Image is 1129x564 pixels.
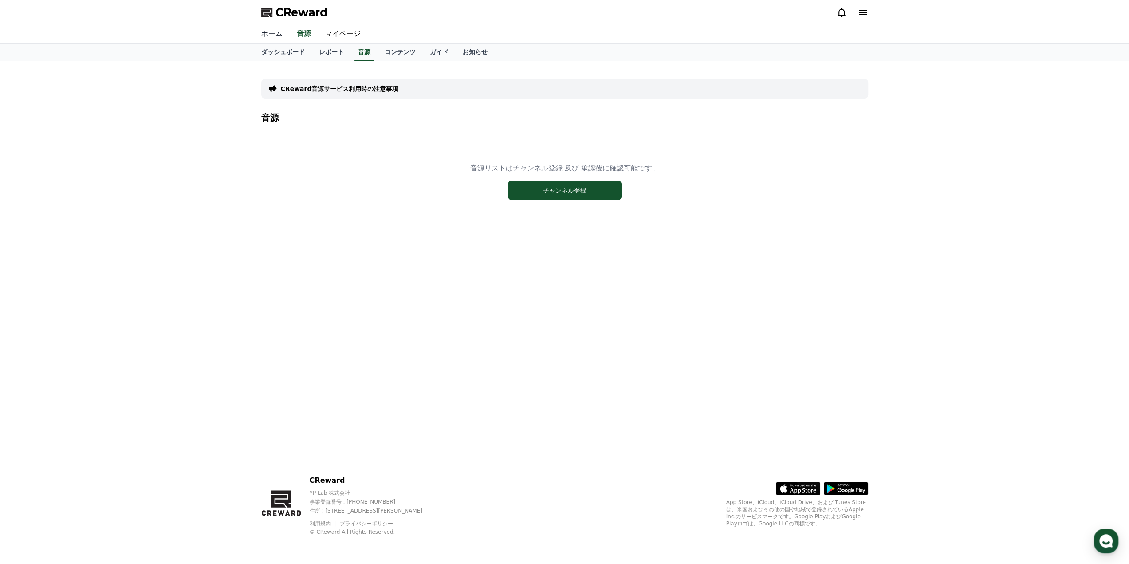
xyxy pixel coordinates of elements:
a: コンテンツ [378,44,423,61]
h4: 音源 [261,113,868,122]
span: CReward [275,5,328,20]
p: CReward [309,475,437,486]
a: お知らせ [456,44,495,61]
p: 音源リストはチャンネル登録 及び 承認後に確認可能です。 [470,163,659,174]
a: Home [3,281,59,304]
span: Settings [131,295,153,302]
span: Home [23,295,38,302]
a: ダッシュボード [254,44,312,61]
a: 音源 [354,44,374,61]
span: Messages [74,295,100,302]
p: 住所 : [STREET_ADDRESS][PERSON_NAME] [309,507,437,514]
p: 事業登録番号 : [PHONE_NUMBER] [309,498,437,505]
a: 音源 [295,25,313,43]
a: レポート [312,44,351,61]
a: Settings [114,281,170,304]
p: YP Lab 株式会社 [309,489,437,497]
p: App Store、iCloud、iCloud Drive、およびiTunes Storeは、米国およびその他の国や地域で登録されているApple Inc.のサービスマークです。Google P... [726,499,868,527]
a: ガイド [423,44,456,61]
a: CReward [261,5,328,20]
p: © CReward All Rights Reserved. [309,529,437,536]
a: Messages [59,281,114,304]
button: チャンネル登録 [508,181,622,200]
a: マイページ [318,25,368,43]
a: ホーム [254,25,290,43]
a: CReward音源サービス利用時の注意事項 [281,84,399,93]
a: 利用規約 [309,521,337,527]
a: プライバシーポリシー [340,521,393,527]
